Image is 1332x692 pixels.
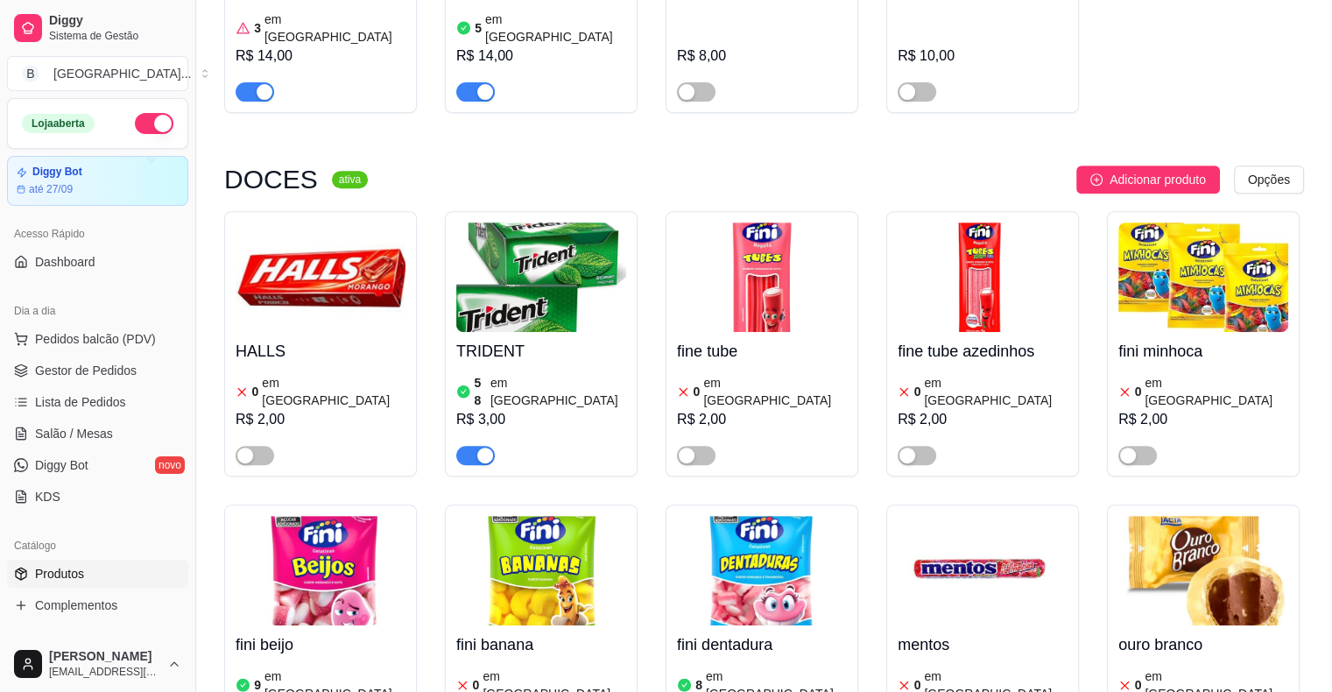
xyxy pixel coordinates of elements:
div: R$ 2,00 [677,409,847,430]
article: 0 [914,383,921,400]
article: em [GEOGRAPHIC_DATA] [1145,374,1288,409]
img: product-image [898,516,1068,625]
span: Dashboard [35,253,95,271]
div: R$ 14,00 [456,46,626,67]
div: R$ 2,00 [1118,409,1288,430]
h4: ouro branco [1118,632,1288,657]
h4: fine tube azedinhos [898,339,1068,364]
a: KDS [7,483,188,511]
span: KDS [35,488,60,505]
img: product-image [677,516,847,625]
a: Diggy Botaté 27/09 [7,156,188,206]
h4: fini beijo [236,632,405,657]
span: Lista de Pedidos [35,393,126,411]
div: R$ 2,00 [898,409,1068,430]
div: R$ 10,00 [898,46,1068,67]
span: plus-circle [1090,173,1103,186]
article: em [GEOGRAPHIC_DATA] [703,374,847,409]
article: em [GEOGRAPHIC_DATA] [485,11,626,46]
div: Dia a dia [7,297,188,325]
img: product-image [677,222,847,332]
article: em [GEOGRAPHIC_DATA] [262,374,405,409]
a: DiggySistema de Gestão [7,7,188,49]
sup: ativa [332,171,368,188]
article: 58 [475,374,487,409]
article: 0 [252,383,259,400]
span: Salão / Mesas [35,425,113,442]
span: Opções [1248,170,1290,189]
button: Opções [1234,166,1304,194]
div: R$ 14,00 [236,46,405,67]
img: product-image [236,516,405,625]
h3: DOCES [224,169,318,190]
div: R$ 2,00 [236,409,405,430]
h4: fini banana [456,632,626,657]
button: [PERSON_NAME][EMAIL_ADDRESS][DOMAIN_NAME] [7,643,188,685]
a: Complementos [7,591,188,619]
article: em [GEOGRAPHIC_DATA] [924,374,1068,409]
button: Select a team [7,56,188,91]
div: Acesso Rápido [7,220,188,248]
article: Diggy Bot [32,166,82,179]
span: [PERSON_NAME] [49,649,160,665]
div: Catálogo [7,532,188,560]
span: Sistema de Gestão [49,29,181,43]
span: Complementos [35,597,117,614]
div: R$ 3,00 [456,409,626,430]
h4: mentos [898,632,1068,657]
article: 5 [475,19,482,37]
div: R$ 8,00 [677,46,847,67]
div: [GEOGRAPHIC_DATA] ... [53,65,191,82]
span: Gestor de Pedidos [35,362,137,379]
span: [EMAIL_ADDRESS][DOMAIN_NAME] [49,665,160,679]
img: product-image [898,222,1068,332]
article: em [GEOGRAPHIC_DATA] [264,11,405,46]
a: Diggy Botnovo [7,451,188,479]
a: Dashboard [7,248,188,276]
img: product-image [1118,516,1288,625]
a: Gestor de Pedidos [7,357,188,385]
span: B [22,65,39,82]
h4: fine tube [677,339,847,364]
a: Salão / Mesas [7,420,188,448]
article: em [GEOGRAPHIC_DATA] [490,374,626,409]
span: Pedidos balcão (PDV) [35,330,156,348]
h4: fini minhoca [1118,339,1288,364]
h4: fini dentadura [677,632,847,657]
article: 3 [254,19,261,37]
span: Produtos [35,565,84,583]
h4: HALLS [236,339,405,364]
button: Alterar Status [135,113,173,134]
span: Diggy [49,13,181,29]
div: Loja aberta [22,114,95,133]
span: Diggy Bot [35,456,88,474]
a: Produtos [7,560,188,588]
article: 0 [1135,383,1142,400]
span: Adicionar produto [1110,170,1206,189]
img: product-image [236,222,405,332]
img: product-image [456,516,626,625]
a: Lista de Pedidos [7,388,188,416]
img: product-image [456,222,626,332]
article: até 27/09 [29,182,73,196]
img: product-image [1118,222,1288,332]
article: 0 [694,383,701,400]
button: Pedidos balcão (PDV) [7,325,188,353]
h4: TRIDENT [456,339,626,364]
button: Adicionar produto [1076,166,1220,194]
